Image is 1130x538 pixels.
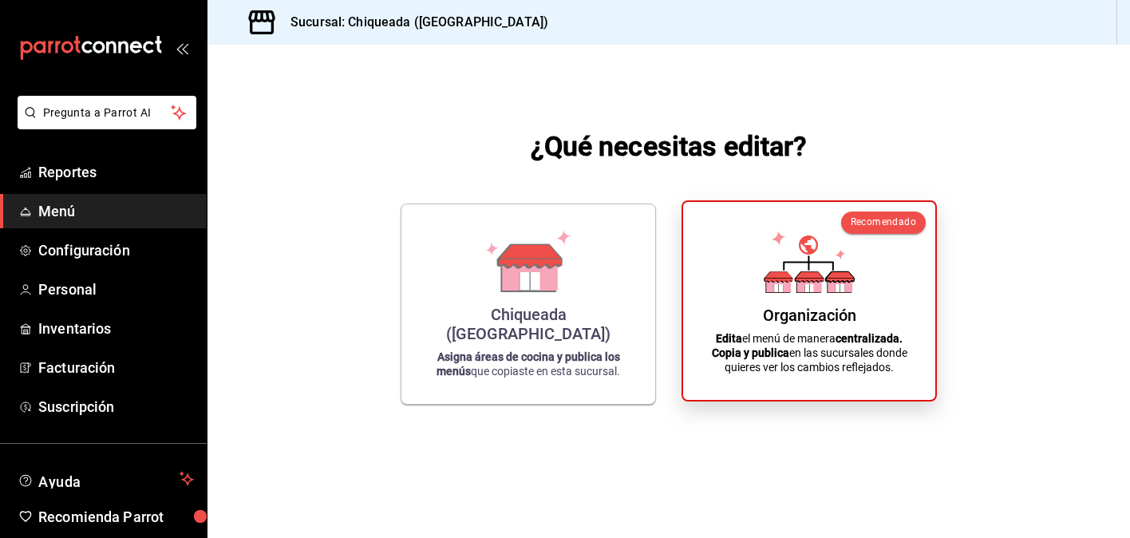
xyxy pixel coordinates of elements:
p: que copiaste en esta sucursal. [421,350,636,378]
a: Pregunta a Parrot AI [11,116,196,133]
span: Facturación [38,357,194,378]
button: open_drawer_menu [176,42,188,54]
span: Menú [38,200,194,222]
span: Recomendado [851,216,916,227]
span: Reportes [38,161,194,183]
h3: Sucursal: Chiqueada ([GEOGRAPHIC_DATA]) [278,13,548,32]
span: Inventarios [38,318,194,339]
span: Ayuda [38,469,173,489]
span: Personal [38,279,194,300]
div: Organización [763,306,856,325]
span: Recomienda Parrot [38,506,194,528]
strong: Copia y publica [712,346,789,359]
h1: ¿Qué necesitas editar? [531,127,808,165]
span: Suscripción [38,396,194,417]
span: Pregunta a Parrot AI [43,105,172,121]
div: Chiqueada ([GEOGRAPHIC_DATA]) [421,305,636,343]
strong: centralizada. [836,332,903,345]
p: el menú de manera en las sucursales donde quieres ver los cambios reflejados. [702,331,916,374]
span: Configuración [38,239,194,261]
strong: Edita [716,332,742,345]
strong: Asigna áreas de cocina y publica los menús [437,350,620,378]
button: Pregunta a Parrot AI [18,96,196,129]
